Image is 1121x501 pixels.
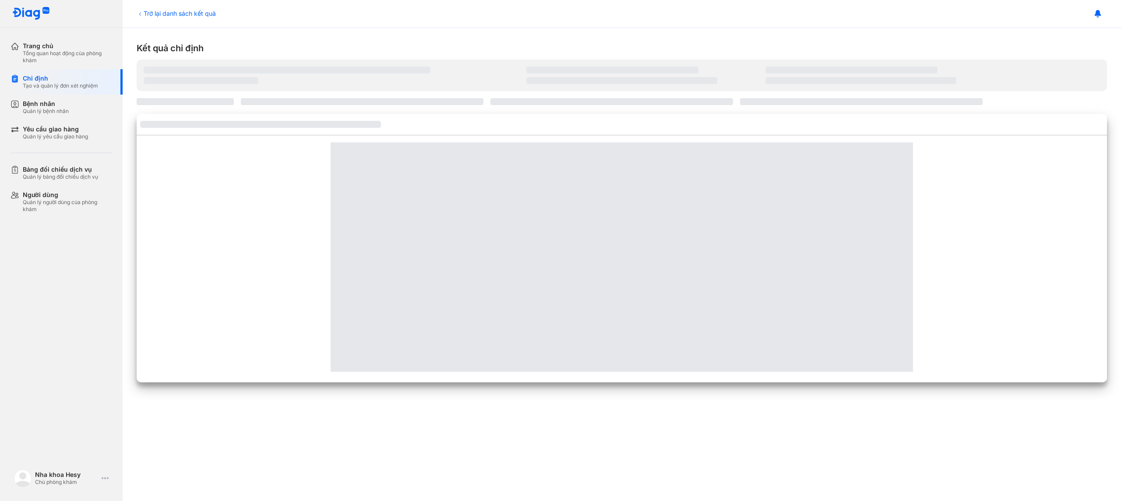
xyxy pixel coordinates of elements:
div: Chỉ định [23,74,98,82]
div: Trang chủ [23,42,112,50]
div: Quản lý yêu cầu giao hàng [23,133,88,140]
div: Người dùng [23,191,112,199]
div: Nha khoa Hesy [35,471,98,479]
img: logo [14,469,32,487]
div: Quản lý người dùng của phòng khám [23,199,112,213]
img: logo [12,7,50,21]
div: Chủ phòng khám [35,479,98,486]
div: Tổng quan hoạt động của phòng khám [23,50,112,64]
div: Kết quả chỉ định [137,42,1107,54]
div: Tạo và quản lý đơn xét nghiệm [23,82,98,89]
div: Bệnh nhân [23,100,69,108]
div: Trở lại danh sách kết quả [137,9,216,18]
div: Yêu cầu giao hàng [23,125,88,133]
div: Quản lý bệnh nhân [23,108,69,115]
div: Bảng đối chiếu dịch vụ [23,166,98,173]
div: Quản lý bảng đối chiếu dịch vụ [23,173,98,180]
